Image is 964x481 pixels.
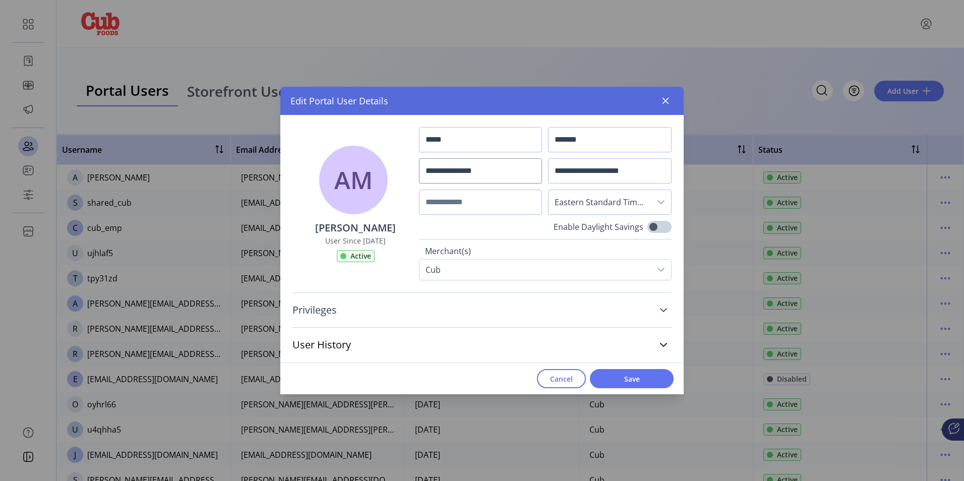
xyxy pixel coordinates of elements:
[590,369,674,388] button: Save
[537,369,586,388] button: Cancel
[549,190,651,214] span: Eastern Standard Time - New York (GMT-5)
[350,251,371,261] span: Active
[550,374,573,384] span: Cancel
[651,190,671,214] div: dropdown trigger
[315,220,396,235] p: [PERSON_NAME]
[292,340,351,350] span: User History
[292,305,337,315] span: Privileges
[334,162,373,198] span: AM
[292,299,672,321] a: Privileges
[603,374,660,384] span: Save
[292,334,672,356] a: User History
[290,94,388,108] span: Edit Portal User Details
[419,260,447,280] div: Cub
[325,235,386,246] label: User Since [DATE]
[554,221,643,233] label: Enable Daylight Savings
[425,245,666,259] label: Merchant(s)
